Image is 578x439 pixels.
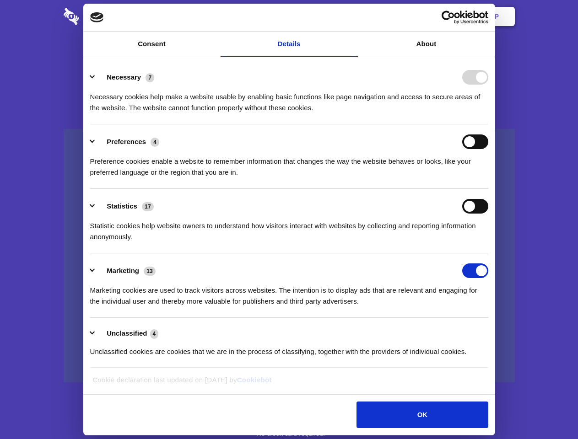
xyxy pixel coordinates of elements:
img: logo-wordmark-white-trans-d4663122ce5f474addd5e946df7df03e33cb6a1c49d2221995e7729f52c070b2.svg [64,8,142,25]
div: Marketing cookies are used to track visitors across websites. The intention is to display ads tha... [90,278,488,307]
a: Consent [83,32,221,57]
button: Necessary (7) [90,70,160,85]
a: Contact [371,2,413,31]
span: 7 [146,73,154,82]
a: Details [221,32,358,57]
div: Cookie declaration last updated on [DATE] by [86,375,492,392]
button: OK [357,402,488,428]
span: 17 [142,202,154,211]
div: Necessary cookies help make a website usable by enabling basic functions like page navigation and... [90,85,488,113]
span: 4 [150,329,159,338]
a: Usercentrics Cookiebot - opens in a new window [408,11,488,24]
a: Cookiebot [237,376,272,384]
a: About [358,32,495,57]
button: Statistics (17) [90,199,160,214]
button: Preferences (4) [90,134,165,149]
div: Statistic cookies help website owners to understand how visitors interact with websites by collec... [90,214,488,242]
img: logo [90,12,104,22]
button: Unclassified (4) [90,328,164,339]
a: Wistia video thumbnail [64,129,515,383]
label: Marketing [107,267,139,274]
a: Login [415,2,455,31]
h4: Auto-redaction of sensitive data, encrypted data sharing and self-destructing private chats. Shar... [64,83,515,113]
span: 4 [151,138,159,147]
div: Unclassified cookies are cookies that we are in the process of classifying, together with the pro... [90,339,488,357]
label: Preferences [107,138,146,145]
button: Marketing (13) [90,263,162,278]
div: Preference cookies enable a website to remember information that changes the way the website beha... [90,149,488,178]
iframe: Drift Widget Chat Controller [532,393,567,428]
h1: Eliminate Slack Data Loss. [64,41,515,74]
label: Necessary [107,73,141,81]
span: 13 [144,267,156,276]
label: Statistics [107,202,137,210]
a: Pricing [269,2,308,31]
